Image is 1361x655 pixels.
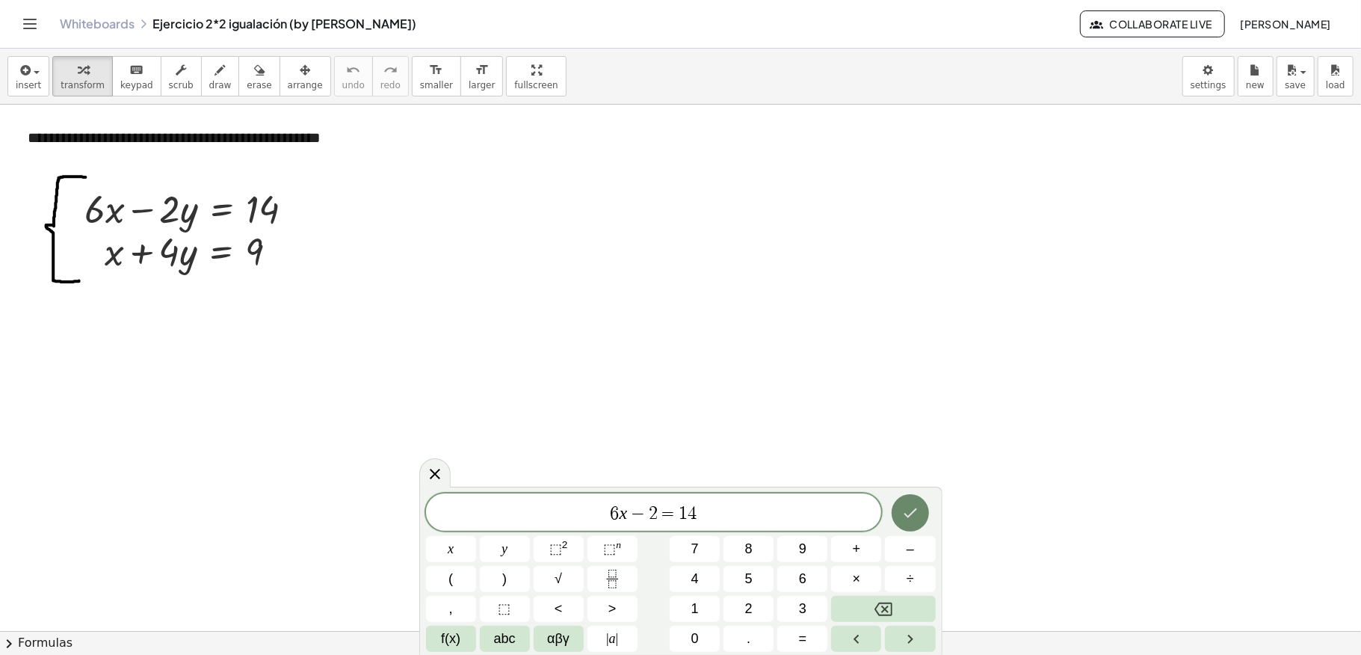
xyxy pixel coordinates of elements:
[480,596,530,622] button: Placeholder
[469,80,495,90] span: larger
[907,569,914,589] span: ÷
[745,539,753,559] span: 8
[562,539,568,550] sup: 2
[1326,80,1345,90] span: load
[494,629,516,649] span: abc
[853,539,861,559] span: +
[247,80,271,90] span: erase
[670,566,720,592] button: 4
[61,80,105,90] span: transform
[120,80,153,90] span: keypad
[18,12,42,36] button: Toggle navigation
[777,596,827,622] button: 3
[534,596,584,622] button: Less than
[1285,80,1306,90] span: save
[480,536,530,562] button: y
[691,599,699,619] span: 1
[448,539,454,559] span: x
[907,539,914,559] span: –
[112,56,161,96] button: keyboardkeypad
[346,61,360,79] i: undo
[670,626,720,652] button: 0
[587,536,638,562] button: Superscript
[506,56,566,96] button: fullscreen
[747,629,750,649] span: .
[499,599,511,619] span: ⬚
[688,505,697,523] span: 4
[480,566,530,592] button: )
[412,56,461,96] button: format_sizesmaller
[799,569,806,589] span: 6
[777,536,827,562] button: 9
[480,626,530,652] button: Alphabet
[1080,10,1225,37] button: Collaborate Live
[1238,56,1274,96] button: new
[831,626,881,652] button: Left arrow
[426,596,476,622] button: ,
[885,626,935,652] button: Right arrow
[616,539,621,550] sup: n
[7,56,49,96] button: insert
[549,541,562,556] span: ⬚
[603,541,616,556] span: ⬚
[420,80,453,90] span: smaller
[1191,80,1226,90] span: settings
[334,56,373,96] button: undoundo
[1246,80,1265,90] span: new
[514,80,558,90] span: fullscreen
[658,505,679,523] span: =
[723,536,774,562] button: 8
[60,16,135,31] a: Whiteboards
[745,599,753,619] span: 2
[280,56,331,96] button: arrange
[831,596,935,622] button: Backspace
[380,80,401,90] span: redo
[627,505,649,523] span: −
[547,629,570,649] span: αβγ
[691,629,699,649] span: 0
[885,566,935,592] button: Divide
[587,596,638,622] button: Greater than
[1240,17,1331,31] span: [PERSON_NAME]
[555,569,562,589] span: √
[475,61,489,79] i: format_size
[52,56,113,96] button: transform
[723,566,774,592] button: 5
[16,80,41,90] span: insert
[799,599,806,619] span: 3
[1277,56,1315,96] button: save
[534,626,584,652] button: Greek alphabet
[670,596,720,622] button: 1
[372,56,409,96] button: redoredo
[501,539,507,559] span: y
[620,503,628,523] var: x
[611,505,620,523] span: 6
[1093,17,1212,31] span: Collaborate Live
[449,599,453,619] span: ,
[777,626,827,652] button: Equals
[209,80,232,90] span: draw
[853,569,861,589] span: ×
[441,629,460,649] span: f(x)
[238,56,280,96] button: erase
[1318,56,1354,96] button: load
[426,566,476,592] button: (
[885,536,935,562] button: Minus
[745,569,753,589] span: 5
[161,56,202,96] button: scrub
[169,80,194,90] span: scrub
[129,61,143,79] i: keyboard
[608,599,617,619] span: >
[831,566,881,592] button: Times
[383,61,398,79] i: redo
[723,626,774,652] button: .
[426,626,476,652] button: Functions
[799,629,807,649] span: =
[201,56,240,96] button: draw
[502,569,507,589] span: )
[831,536,881,562] button: Plus
[799,539,806,559] span: 9
[426,536,476,562] button: x
[723,596,774,622] button: 2
[691,569,699,589] span: 4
